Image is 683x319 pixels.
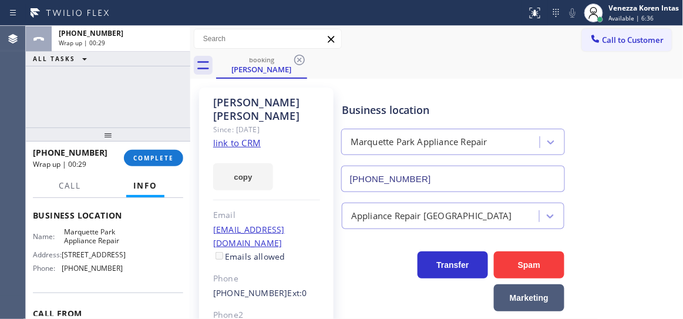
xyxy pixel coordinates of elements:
button: ALL TASKS [26,52,99,66]
div: booking [217,55,306,64]
button: Marketing [494,284,564,311]
div: Business location [342,102,564,118]
span: Call to Customer [603,35,664,45]
span: Name: [33,232,64,241]
div: Appliance Repair [GEOGRAPHIC_DATA] [351,209,512,223]
button: copy [213,163,273,190]
div: [PERSON_NAME] [217,64,306,75]
div: Venezza Koren Intas [609,3,679,13]
button: Call to Customer [582,29,672,51]
span: Address: [33,250,62,259]
button: Spam [494,251,564,278]
span: Marquette Park Appliance Repair [64,227,123,246]
button: COMPLETE [124,150,183,166]
div: [PERSON_NAME] [PERSON_NAME] [213,96,320,123]
span: Wrap up | 00:29 [59,39,105,47]
span: [STREET_ADDRESS] [62,250,126,259]
span: [PHONE_NUMBER] [33,147,107,158]
span: Info [133,180,157,191]
span: Ext: 0 [288,287,307,298]
div: Sean Williams [217,52,306,78]
span: [PHONE_NUMBER] [62,264,123,273]
div: Since: [DATE] [213,123,320,136]
span: Available | 6:36 [609,14,654,22]
label: Emails allowed [213,251,285,262]
button: Mute [564,5,581,21]
a: [EMAIL_ADDRESS][DOMAIN_NAME] [213,224,285,249]
span: Phone: [33,264,62,273]
input: Search [194,29,341,48]
span: Call [59,180,81,191]
a: [PHONE_NUMBER] [213,287,288,298]
button: Info [126,174,164,197]
span: Business location [33,210,183,221]
button: Transfer [418,251,488,278]
div: Email [213,209,320,222]
span: Call From [33,308,183,319]
span: ALL TASKS [33,55,75,63]
a: link to CRM [213,137,261,149]
div: Marquette Park Appliance Repair [351,136,487,149]
span: Wrap up | 00:29 [33,159,86,169]
div: Phone [213,272,320,286]
button: Call [52,174,88,197]
input: Emails allowed [216,252,223,260]
input: Phone Number [341,166,565,192]
span: COMPLETE [133,154,174,162]
span: [PHONE_NUMBER] [59,28,123,38]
